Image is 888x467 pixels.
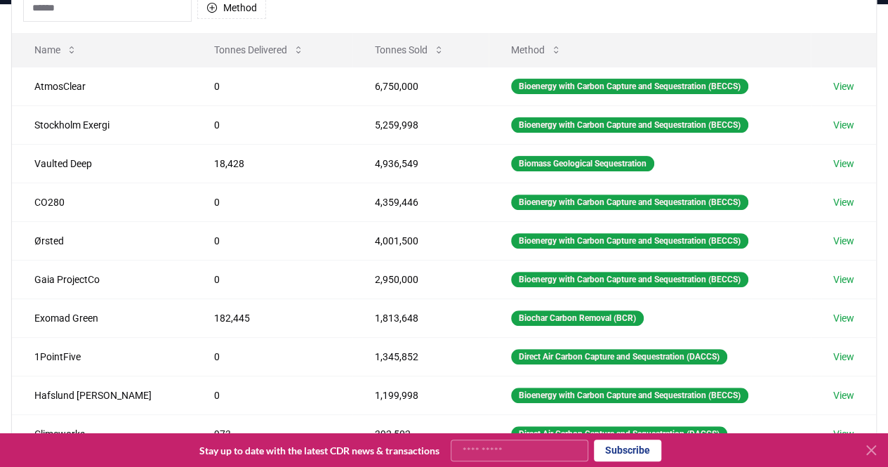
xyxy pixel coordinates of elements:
[12,260,192,298] td: Gaia ProjectCo
[352,376,489,414] td: 1,199,998
[23,36,88,64] button: Name
[192,183,352,221] td: 0
[833,157,854,171] a: View
[511,426,727,442] div: Direct Air Carbon Capture and Sequestration (DACCS)
[364,36,456,64] button: Tonnes Sold
[352,144,489,183] td: 4,936,549
[192,414,352,453] td: 973
[352,414,489,453] td: 392,502
[12,221,192,260] td: Ørsted
[12,298,192,337] td: Exomad Green
[511,272,748,287] div: Bioenergy with Carbon Capture and Sequestration (BECCS)
[511,233,748,249] div: Bioenergy with Carbon Capture and Sequestration (BECCS)
[352,260,489,298] td: 2,950,000
[833,388,854,402] a: View
[833,272,854,287] a: View
[833,234,854,248] a: View
[192,105,352,144] td: 0
[500,36,573,64] button: Method
[12,183,192,221] td: CO280
[352,183,489,221] td: 4,359,446
[192,144,352,183] td: 18,428
[12,67,192,105] td: AtmosClear
[511,349,727,364] div: Direct Air Carbon Capture and Sequestration (DACCS)
[511,79,748,94] div: Bioenergy with Carbon Capture and Sequestration (BECCS)
[511,156,654,171] div: Biomass Geological Sequestration
[511,195,748,210] div: Bioenergy with Carbon Capture and Sequestration (BECCS)
[833,350,854,364] a: View
[511,310,644,326] div: Biochar Carbon Removal (BCR)
[12,376,192,414] td: Hafslund [PERSON_NAME]
[192,67,352,105] td: 0
[192,221,352,260] td: 0
[833,118,854,132] a: View
[833,195,854,209] a: View
[511,117,748,133] div: Bioenergy with Carbon Capture and Sequestration (BECCS)
[511,388,748,403] div: Bioenergy with Carbon Capture and Sequestration (BECCS)
[352,221,489,260] td: 4,001,500
[833,79,854,93] a: View
[352,337,489,376] td: 1,345,852
[12,105,192,144] td: Stockholm Exergi
[192,337,352,376] td: 0
[352,298,489,337] td: 1,813,648
[12,414,192,453] td: Climeworks
[192,298,352,337] td: 182,445
[12,337,192,376] td: 1PointFive
[12,144,192,183] td: Vaulted Deep
[192,260,352,298] td: 0
[833,311,854,325] a: View
[192,376,352,414] td: 0
[352,67,489,105] td: 6,750,000
[833,427,854,441] a: View
[352,105,489,144] td: 5,259,998
[203,36,315,64] button: Tonnes Delivered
